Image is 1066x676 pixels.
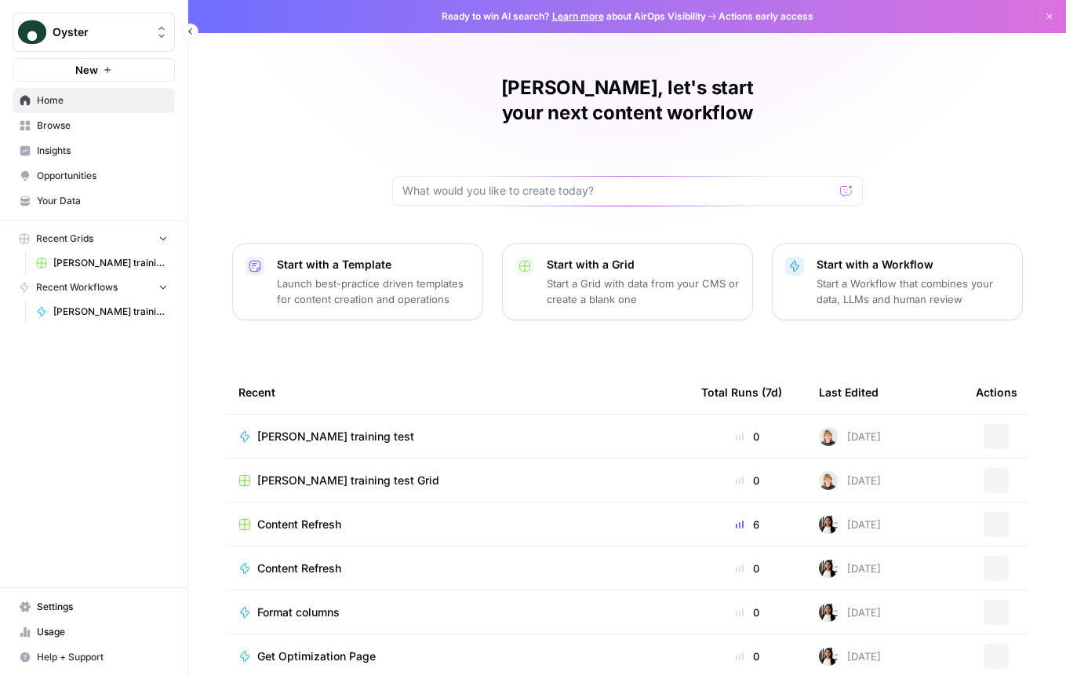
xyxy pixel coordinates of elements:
[701,605,794,620] div: 0
[819,603,838,622] img: xqjo96fmx1yk2e67jao8cdkou4un
[238,561,676,576] a: Content Refresh
[701,371,782,414] div: Total Runs (7d)
[238,649,676,664] a: Get Optimization Page
[53,24,147,40] span: Oyster
[819,427,838,446] img: jq2720gl3iwk1wagd6g8sgpyhqjw
[238,517,676,532] a: Content Refresh
[701,429,794,444] div: 0
[37,194,168,208] span: Your Data
[257,649,376,664] span: Get Optimization Page
[719,9,813,24] span: Actions early access
[392,75,863,126] h1: [PERSON_NAME], let's start your next content workflow
[552,10,604,22] a: Learn more
[277,276,470,307] p: Launch best-practice driven templates for content creation and operations
[819,647,838,666] img: xqjo96fmx1yk2e67jao8cdkou4un
[701,649,794,664] div: 0
[819,559,881,578] div: [DATE]
[53,305,168,319] span: [PERSON_NAME] training test
[13,645,175,670] button: Help + Support
[819,427,881,446] div: [DATE]
[819,471,881,490] div: [DATE]
[502,243,753,320] button: Start with a GridStart a Grid with data from your CMS or create a blank one
[13,113,175,138] a: Browse
[442,9,706,24] span: Ready to win AI search? about AirOps Visibility
[13,163,175,188] a: Opportunities
[29,299,175,324] a: [PERSON_NAME] training test
[238,605,676,620] a: Format columns
[13,58,175,82] button: New
[819,559,838,578] img: xqjo96fmx1yk2e67jao8cdkou4un
[36,280,118,294] span: Recent Workflows
[547,276,740,307] p: Start a Grid with data from your CMS or create a blank one
[547,257,740,272] p: Start with a Grid
[819,515,838,534] img: xqjo96fmx1yk2e67jao8cdkou4un
[37,119,168,133] span: Browse
[37,625,168,639] span: Usage
[819,371,879,414] div: Last Edited
[257,517,341,532] span: Content Refresh
[819,471,838,490] img: jq2720gl3iwk1wagd6g8sgpyhqjw
[13,88,175,113] a: Home
[13,619,175,645] a: Usage
[232,243,483,320] button: Start with a TemplateLaunch best-practice driven templates for content creation and operations
[701,473,794,488] div: 0
[75,62,98,78] span: New
[13,594,175,619] a: Settings
[819,515,881,534] div: [DATE]
[701,517,794,532] div: 6
[817,276,1010,307] p: Start a Workflow that combines your data, LLMs and human review
[18,18,46,46] img: Oyster Logo
[819,603,881,622] div: [DATE]
[36,232,93,246] span: Recent Grids
[277,257,470,272] p: Start with a Template
[37,600,168,614] span: Settings
[257,429,414,444] span: [PERSON_NAME] training test
[37,93,168,108] span: Home
[257,605,340,620] span: Format columns
[257,561,341,576] span: Content Refresh
[37,144,168,158] span: Insights
[772,243,1023,320] button: Start with a WorkflowStart a Workflow that combines your data, LLMs and human review
[817,257,1010,272] p: Start with a Workflow
[37,169,168,183] span: Opportunities
[29,250,175,276] a: [PERSON_NAME] training test Grid
[13,13,175,52] button: Workspace: Oyster
[13,138,175,163] a: Insights
[238,473,676,488] a: [PERSON_NAME] training test Grid
[257,473,439,488] span: [PERSON_NAME] training test Grid
[238,371,676,414] div: Recent
[37,650,168,664] span: Help + Support
[13,276,175,299] button: Recent Workflows
[13,227,175,250] button: Recent Grids
[701,561,794,576] div: 0
[402,183,834,199] input: What would you like to create today?
[976,371,1017,414] div: Actions
[13,188,175,214] a: Your Data
[238,429,676,444] a: [PERSON_NAME] training test
[819,647,881,666] div: [DATE]
[53,256,168,270] span: [PERSON_NAME] training test Grid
